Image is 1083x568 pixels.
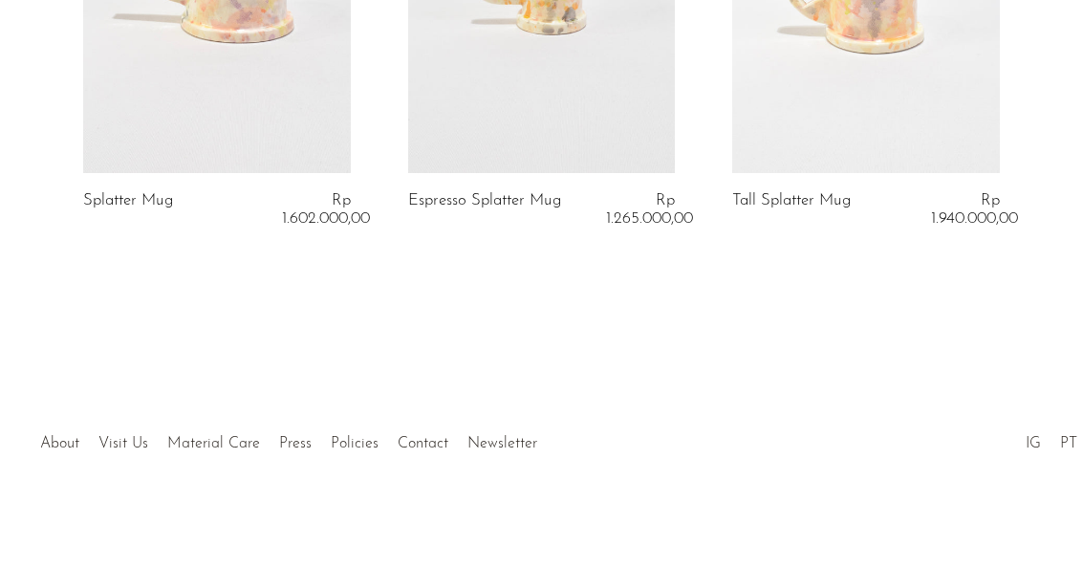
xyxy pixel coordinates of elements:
[98,437,148,452] a: Visit Us
[40,437,79,452] a: About
[83,193,173,229] a: Splatter Mug
[31,422,547,458] ul: Quick links
[408,193,561,229] a: Espresso Splatter Mug
[1060,437,1077,452] a: PT
[931,193,1018,227] span: Rp 1.940.000,00
[167,437,260,452] a: Material Care
[279,437,312,452] a: Press
[732,193,851,229] a: Tall Splatter Mug
[282,193,370,227] span: Rp 1.602.000,00
[1026,437,1041,452] a: IG
[331,437,379,452] a: Policies
[606,193,693,227] span: Rp 1.265.000,00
